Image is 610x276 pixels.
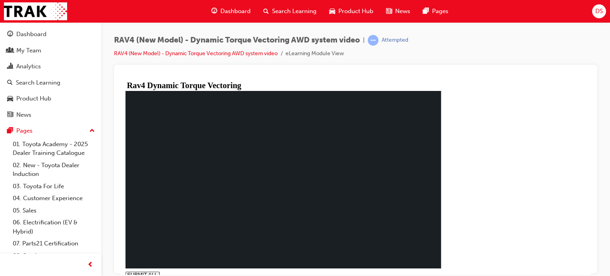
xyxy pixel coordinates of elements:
a: Search Learning [3,75,98,90]
a: 04. Customer Experience [10,192,98,205]
a: 06. Electrification (EV & Hybrid) [10,216,98,237]
a: pages-iconPages [417,3,455,19]
span: up-icon [89,126,95,136]
span: Search Learning [272,7,317,16]
a: 03. Toyota For Life [10,180,98,193]
span: search-icon [263,6,269,16]
a: 07. Parts21 Certification [10,237,98,250]
a: My Team [3,43,98,58]
span: RAV4 (New Model) - Dynamic Torque Vectoring AWD system video [114,36,360,45]
a: 05. Sales [10,205,98,217]
a: 08. Service [10,250,98,262]
span: prev-icon [87,260,93,270]
a: Dashboard [3,27,98,42]
button: Pages [3,124,98,138]
button: DS [592,4,606,18]
span: | [363,36,365,45]
div: Analytics [16,62,41,71]
span: guage-icon [211,6,217,16]
span: News [395,7,410,16]
a: RAV4 (New Model) - Dynamic Torque Vectoring AWD system video [114,50,278,57]
img: Trak [4,2,67,20]
a: car-iconProduct Hub [323,3,380,19]
span: Product Hub [338,7,373,16]
div: Attempted [382,37,408,44]
button: DashboardMy TeamAnalyticsSearch LearningProduct HubNews [3,25,98,124]
a: Analytics [3,59,98,74]
a: Product Hub [3,91,98,106]
span: news-icon [7,112,13,119]
div: My Team [16,46,41,55]
span: car-icon [329,6,335,16]
a: 02. New - Toyota Dealer Induction [10,159,98,180]
a: 01. Toyota Academy - 2025 Dealer Training Catalogue [10,138,98,159]
span: Dashboard [220,7,251,16]
a: search-iconSearch Learning [257,3,323,19]
span: pages-icon [423,6,429,16]
a: news-iconNews [380,3,417,19]
div: Product Hub [16,94,51,103]
div: News [16,110,31,120]
span: pages-icon [7,127,13,135]
div: Pages [16,126,33,135]
span: search-icon [7,79,13,87]
span: people-icon [7,47,13,54]
span: chart-icon [7,63,13,70]
div: Dashboard [16,30,46,39]
span: car-icon [7,95,13,102]
span: guage-icon [7,31,13,38]
div: Search Learning [16,78,60,87]
span: DS [595,7,603,16]
span: learningRecordVerb_ATTEMPT-icon [368,35,378,46]
span: news-icon [386,6,392,16]
a: guage-iconDashboard [205,3,257,19]
a: News [3,108,98,122]
span: Pages [432,7,448,16]
li: eLearning Module View [286,49,344,58]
